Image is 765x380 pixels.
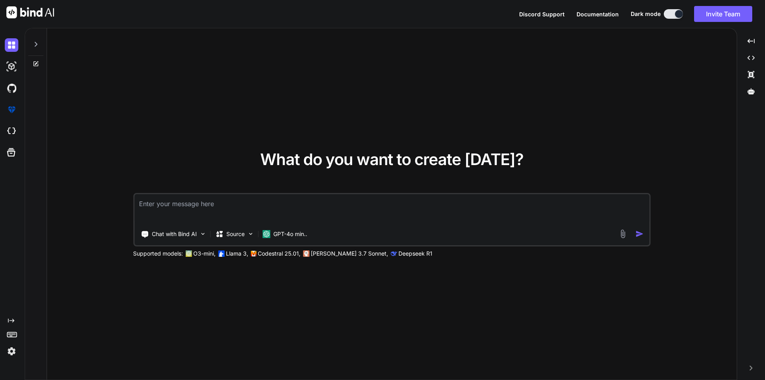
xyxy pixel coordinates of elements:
p: Llama 3, [226,250,248,258]
button: Invite Team [694,6,752,22]
p: O3-mini, [193,250,216,258]
p: GPT-4o min.. [273,230,307,238]
img: claude [303,250,309,257]
span: What do you want to create [DATE]? [260,150,524,169]
img: Llama2 [218,250,224,257]
img: Pick Models [247,230,254,237]
p: Source [226,230,245,238]
span: Documentation [577,11,619,18]
img: Bind AI [6,6,54,18]
img: darkChat [5,38,18,52]
img: Pick Tools [199,230,206,237]
img: cloudideIcon [5,124,18,138]
p: Supported models: [133,250,183,258]
p: [PERSON_NAME] 3.7 Sonnet, [311,250,388,258]
img: GPT-4 [185,250,192,257]
img: attachment [618,229,628,238]
span: Dark mode [631,10,661,18]
p: Chat with Bind AI [152,230,197,238]
img: githubDark [5,81,18,95]
p: Deepseek R1 [398,250,432,258]
span: Discord Support [519,11,565,18]
img: Mistral-AI [251,251,256,256]
button: Discord Support [519,10,565,18]
p: Codestral 25.01, [258,250,300,258]
img: claude [390,250,397,257]
img: premium [5,103,18,116]
img: settings [5,345,18,358]
img: icon [636,230,644,238]
img: GPT-4o mini [262,230,270,238]
button: Documentation [577,10,619,18]
img: darkAi-studio [5,60,18,73]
